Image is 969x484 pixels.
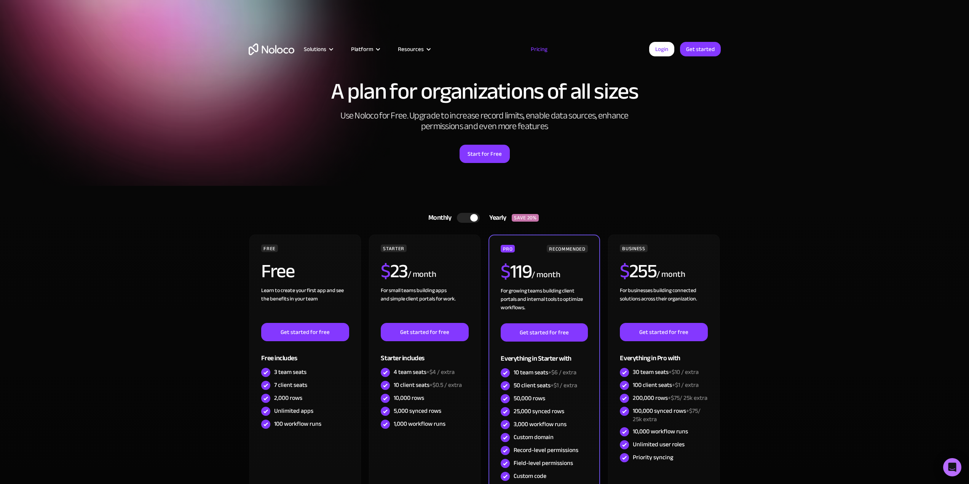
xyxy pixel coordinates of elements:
div: / month [408,268,436,281]
div: Custom code [514,472,546,480]
div: Learn to create your first app and see the benefits in your team ‍ [261,286,349,323]
div: 50,000 rows [514,394,545,403]
h2: 119 [501,262,532,281]
span: $ [620,253,629,289]
div: 1,000 workflow runs [394,420,445,428]
div: Resources [398,44,424,54]
div: PRO [501,245,515,252]
div: / month [532,269,560,281]
div: Everything in Starter with [501,342,587,366]
div: Custom domain [514,433,554,441]
a: Pricing [521,44,557,54]
div: Platform [351,44,373,54]
span: +$1 / extra [551,380,577,391]
div: Everything in Pro with [620,341,707,366]
div: RECOMMENDED [547,245,587,252]
span: +$6 / extra [548,367,576,378]
a: Get started for free [381,323,468,341]
a: home [249,43,294,55]
h2: Free [261,262,294,281]
div: Unlimited apps [274,407,313,415]
div: FREE [261,244,278,252]
div: Resources [388,44,439,54]
div: Solutions [294,44,342,54]
h2: 23 [381,262,408,281]
div: 10,000 rows [394,394,424,402]
div: SAVE 20% [512,214,539,222]
div: For small teams building apps and simple client portals for work. ‍ [381,286,468,323]
div: 7 client seats [274,381,307,389]
span: +$10 / extra [669,366,699,378]
span: $ [381,253,390,289]
span: +$0.5 / extra [429,379,462,391]
div: 100 workflow runs [274,420,321,428]
div: 100 client seats [633,381,699,389]
h2: Use Noloco for Free. Upgrade to increase record limits, enable data sources, enhance permissions ... [332,110,637,132]
div: 4 team seats [394,368,455,376]
a: Get started for free [261,323,349,341]
div: 3 team seats [274,368,307,376]
div: Monthly [419,212,457,224]
h2: 255 [620,262,656,281]
div: Solutions [304,44,326,54]
div: 100,000 synced rows [633,407,707,423]
span: $ [501,254,510,289]
a: Start for Free [460,145,510,163]
div: / month [656,268,685,281]
div: 3,000 workflow runs [514,420,567,428]
div: Platform [342,44,388,54]
div: 50 client seats [514,381,577,390]
div: Yearly [480,212,512,224]
div: STARTER [381,244,406,252]
div: Record-level permissions [514,446,578,454]
div: For businesses building connected solutions across their organization. ‍ [620,286,707,323]
div: 10 team seats [514,368,576,377]
a: Get started for free [501,323,587,342]
a: Get started [680,42,721,56]
div: 5,000 synced rows [394,407,441,415]
div: BUSINESS [620,244,647,252]
div: Open Intercom Messenger [943,458,961,476]
span: +$1 / extra [672,379,699,391]
div: Field-level permissions [514,459,573,467]
a: Login [649,42,674,56]
div: 2,000 rows [274,394,302,402]
div: Free includes [261,341,349,366]
div: Priority syncing [633,453,673,462]
span: +$75/ 25k extra [668,392,707,404]
div: 30 team seats [633,368,699,376]
div: Unlimited user roles [633,440,685,449]
div: 200,000 rows [633,394,707,402]
div: For growing teams building client portals and internal tools to optimize workflows. [501,287,587,323]
span: +$75/ 25k extra [633,405,701,425]
div: Starter includes [381,341,468,366]
span: +$4 / extra [426,366,455,378]
div: 25,000 synced rows [514,407,564,415]
div: 10 client seats [394,381,462,389]
h1: A plan for organizations of all sizes [249,80,721,103]
a: Get started for free [620,323,707,341]
div: 10,000 workflow runs [633,427,688,436]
